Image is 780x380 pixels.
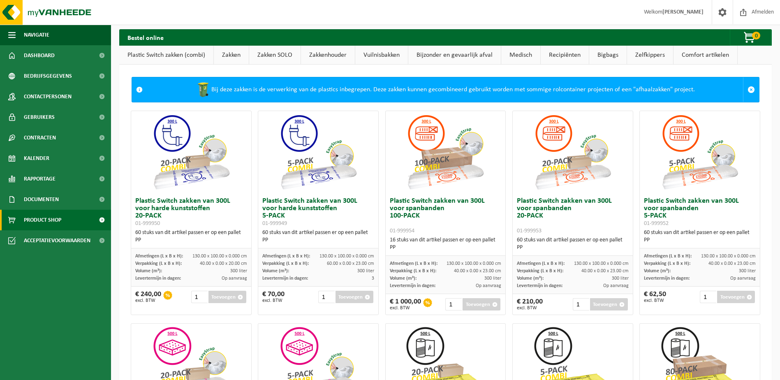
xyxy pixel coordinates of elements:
a: Zakken SOLO [249,46,301,65]
div: Bij deze zakken is de verwerking van de plastics inbegrepen. Deze zakken kunnen gecombineerd gebr... [147,77,743,102]
button: Toevoegen [208,291,246,303]
span: excl. BTW [262,298,285,303]
div: € 62,50 [644,291,666,303]
span: 130.00 x 100.00 x 0.000 cm [447,261,501,266]
div: 16 stuks van dit artikel passen er op een pallet [390,236,502,251]
img: 01-999954 [404,111,486,193]
span: 300 liter [230,269,247,273]
span: Levertermijn in dagen: [135,276,181,281]
strong: [PERSON_NAME] [662,9,704,15]
img: 01-999950 [150,111,232,193]
span: Navigatie [24,25,49,45]
span: 130.00 x 100.00 x 0.000 cm [319,254,374,259]
span: Verpakking (L x B x H): [390,269,436,273]
a: Zakkenhouder [301,46,355,65]
img: 01-999952 [659,111,741,193]
span: Verpakking (L x B x H): [517,269,563,273]
span: excl. BTW [517,306,543,310]
span: Afmetingen (L x B x H): [644,254,692,259]
button: 0 [730,29,771,46]
div: PP [262,236,374,244]
div: PP [390,244,502,251]
span: Levertermijn in dagen: [262,276,308,281]
span: Levertermijn in dagen: [644,276,690,281]
span: excl. BTW [390,306,421,310]
h2: Bestel online [119,29,172,45]
span: Afmetingen (L x B x H): [390,261,437,266]
button: Toevoegen [336,291,373,303]
span: 60.00 x 0.00 x 23.00 cm [327,261,374,266]
a: Zakken [214,46,249,65]
a: Medisch [501,46,540,65]
span: Afmetingen (L x B x H): [262,254,310,259]
div: PP [135,236,247,244]
span: Dashboard [24,45,55,66]
span: 40.00 x 0.00 x 20.00 cm [200,261,247,266]
h3: Plastic Switch zakken van 300L voor harde kunststoffen 20-PACK [135,197,247,227]
span: 01-999953 [517,228,542,234]
span: Op aanvraag [603,283,629,288]
button: Toevoegen [463,298,500,310]
span: Volume (m³): [135,269,162,273]
input: 1 [445,298,462,310]
span: Verpakking (L x B x H): [135,261,182,266]
div: € 70,00 [262,291,285,303]
span: Volume (m³): [262,269,289,273]
input: 1 [318,291,335,303]
img: 01-999949 [277,111,359,193]
span: 3 [372,276,374,281]
span: 300 liter [739,269,756,273]
span: excl. BTW [644,298,666,303]
span: 0 [752,32,760,39]
span: Volume (m³): [644,269,671,273]
a: Plastic Switch zakken (combi) [119,46,213,65]
span: Contactpersonen [24,86,72,107]
div: € 240,00 [135,291,161,303]
button: Toevoegen [717,291,755,303]
span: 01-999949 [262,220,287,227]
span: 40.00 x 0.00 x 23.00 cm [454,269,501,273]
img: WB-0240-HPE-GN-50.png [195,81,211,98]
span: Acceptatievoorwaarden [24,230,90,251]
div: 60 stuks van dit artikel passen er op een pallet [262,229,374,244]
span: 40.00 x 0.00 x 23.00 cm [708,261,756,266]
span: Op aanvraag [476,283,501,288]
span: Op aanvraag [730,276,756,281]
a: Sluit melding [743,77,759,102]
span: excl. BTW [135,298,161,303]
h3: Plastic Switch zakken van 300L voor spanbanden 20-PACK [517,197,629,234]
span: Documenten [24,189,59,210]
span: 130.00 x 100.00 x 0.000 cm [574,261,629,266]
span: Afmetingen (L x B x H): [517,261,565,266]
span: 130.00 x 100.00 x 0.000 cm [701,254,756,259]
button: Toevoegen [590,298,628,310]
span: 40.00 x 0.00 x 23.00 cm [581,269,629,273]
h3: Plastic Switch zakken van 300L voor spanbanden 5-PACK [644,197,756,227]
span: 300 liter [612,276,629,281]
div: 60 stuks van dit artikel passen er op een pallet [135,229,247,244]
span: Kalender [24,148,49,169]
span: 300 liter [484,276,501,281]
span: Op aanvraag [222,276,247,281]
span: Volume (m³): [517,276,544,281]
span: Contracten [24,127,56,148]
img: 01-999953 [532,111,614,193]
span: 01-999954 [390,228,414,234]
span: Levertermijn in dagen: [517,283,562,288]
span: Product Shop [24,210,61,230]
span: Afmetingen (L x B x H): [135,254,183,259]
span: Bedrijfsgegevens [24,66,72,86]
div: 60 stuks van dit artikel passen er op een pallet [644,229,756,244]
span: Verpakking (L x B x H): [644,261,690,266]
span: 130.00 x 100.00 x 0.000 cm [192,254,247,259]
input: 1 [191,291,208,303]
span: 01-999950 [135,220,160,227]
input: 1 [573,298,589,310]
a: Recipiënten [541,46,589,65]
a: Vuilnisbakken [355,46,408,65]
a: Bijzonder en gevaarlijk afval [408,46,501,65]
a: Bigbags [589,46,627,65]
a: Comfort artikelen [674,46,737,65]
span: Rapportage [24,169,56,189]
div: € 1 000,00 [390,298,421,310]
